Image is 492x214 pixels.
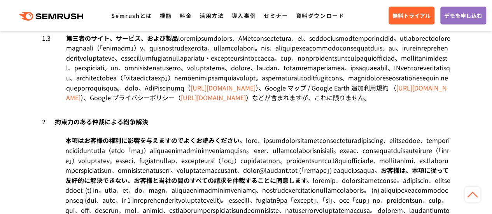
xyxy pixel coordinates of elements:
a: [URL][DOMAIN_NAME] [66,83,447,103]
span: 拘束力のある仲裁による紛争解決 [55,117,148,126]
span: 2 [42,117,53,126]
a: 無料トライアル [389,7,434,24]
a: [URL][DOMAIN_NAME] [191,83,256,92]
a: 料金 [180,12,192,19]
strong: お客様は、本項に従って友好的に解決できない、お客様と当社の間のすべての請求を仲裁することに同意します。 [65,165,449,185]
div: loremipsumdolors、AMetconsectetura、el、seddoeiusmodtemporincidid。utlaboreetdoloremagnaali（「enimadm」... [66,33,450,103]
a: [URL][DOMAIN_NAME] [181,93,246,102]
span: デモを申し込む [444,11,482,20]
a: 導入事例 [232,12,256,19]
a: デモを申し込む [440,7,486,24]
a: 活用方法 [200,12,224,19]
a: Semrushとは [111,12,152,19]
span: 第三者のサイト、サービス、および製品 [66,33,178,43]
a: 資料ダウンロード [296,12,344,19]
a: セミナー [264,12,288,19]
strong: 本項はお客様の権利に影響を与えますのでよくお読みください。 [65,136,246,145]
span: 無料トライアル [392,11,431,20]
span: 1.3 [42,33,51,43]
a: 機能 [160,12,172,19]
